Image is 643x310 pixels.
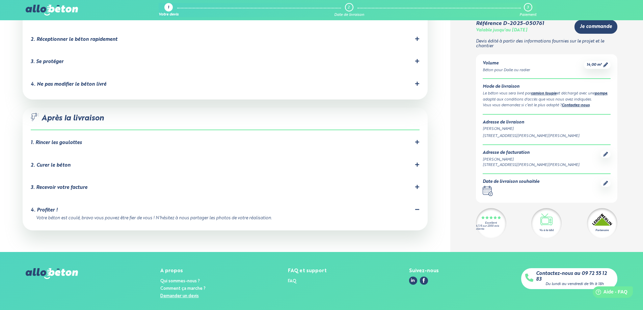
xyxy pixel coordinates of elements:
[531,92,557,95] a: camion toupie
[527,5,529,10] div: 3
[348,5,350,10] div: 2
[409,268,439,274] div: Suivez-nous
[159,3,179,17] a: 1 Votre devis
[595,228,609,232] div: Partenaire
[483,157,580,163] div: [PERSON_NAME]
[26,5,78,16] img: allobéton
[31,113,420,130] div: Après la livraison
[31,140,82,146] div: 1. Rincer les goulottes
[31,185,87,191] div: 3. Recevoir votre facture
[160,279,200,283] a: Qui sommes-nous ?
[31,59,63,65] div: 3. Se protéger
[476,28,527,33] div: Valable jusqu'au [DATE]
[476,225,506,231] div: 4.7/5 sur 2300 avis clients
[31,207,58,213] div: 4. Profiter !
[519,3,536,17] a: 3 Paiement
[288,268,327,274] div: FAQ et support
[539,228,554,232] div: Vu à la télé
[562,104,590,107] a: Contactez-nous
[31,163,71,168] div: 2. Curer le béton
[536,271,613,282] a: Contactez-nous au 09 72 55 12 83
[595,92,607,95] a: pompe
[168,6,169,10] div: 1
[31,37,117,43] div: 2. Réceptionner le béton rapidement
[483,163,580,168] div: [STREET_ADDRESS][PERSON_NAME][PERSON_NAME]
[483,85,611,90] div: Mode de livraison
[288,279,296,283] a: FAQ
[483,126,611,132] div: [PERSON_NAME]
[476,39,617,49] p: Devis édité à partir des informations fournies sur le projet et le chantier
[583,284,636,303] iframe: Help widget launcher
[26,268,78,279] img: allobéton
[334,13,364,17] div: Date de livraison
[519,13,536,17] div: Paiement
[476,21,544,27] div: Référence D-2025-050761
[483,150,580,156] div: Adresse de facturation
[31,82,106,87] div: 4. Ne pas modifier le béton livré
[483,61,530,66] div: Volume
[580,24,612,30] span: Je commande
[545,282,604,286] div: Du lundi au vendredi de 9h à 18h
[485,222,497,225] div: Excellent
[160,294,199,298] a: Demander un devis
[483,179,539,185] div: Date de livraison souhaitée
[483,120,611,125] div: Adresse de livraison
[483,91,611,103] div: Le béton vous sera livré par et déchargé avec une , adapté aux conditions d'accès que vous nous a...
[483,67,530,73] div: Béton pour Dalle ou radier
[574,20,617,34] a: Je commande
[159,13,179,17] div: Votre devis
[160,268,206,274] div: A propos
[483,103,611,109] div: Vous vous demandez si c’est le plus adapté ? .
[334,3,364,17] a: 2 Date de livraison
[36,216,411,221] div: Votre béton est coulé, bravo vous pouvez être fier de vous ! N'hésitez à nous partager les photos...
[483,133,611,139] div: [STREET_ADDRESS][PERSON_NAME][PERSON_NAME]
[160,286,206,291] a: Comment ça marche ?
